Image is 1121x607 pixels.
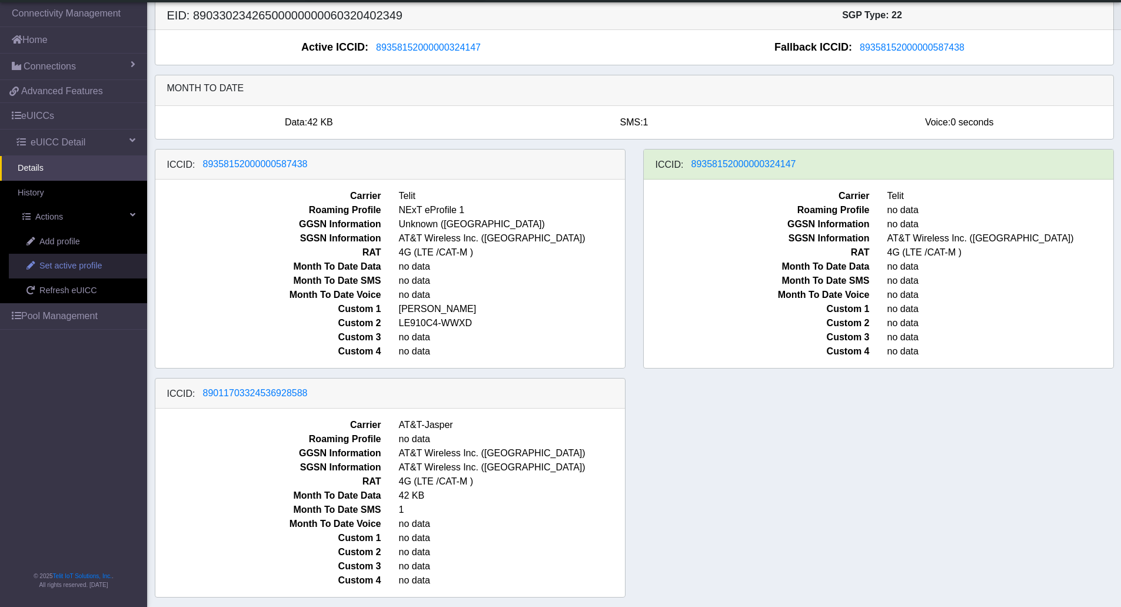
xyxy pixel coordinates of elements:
span: Custom 4 [147,573,390,588]
span: Carrier [147,418,390,432]
span: Custom 1 [147,531,390,545]
span: 42 KB [390,489,634,503]
span: 4G (LTE /CAT-M ) [390,246,634,260]
span: GGSN Information [147,446,390,460]
span: 42 KB [307,117,333,127]
span: Data: [285,117,307,127]
span: Voice: [925,117,951,127]
span: Add profile [39,235,80,248]
span: no data [390,573,634,588]
span: Month To Date Data [147,260,390,274]
span: AT&T Wireless Inc. ([GEOGRAPHIC_DATA]) [390,231,634,246]
span: Month To Date SMS [147,503,390,517]
span: LE910C4-WWXD [390,316,634,330]
a: Add profile [9,230,147,254]
span: no data [390,260,634,274]
h6: ICCID: [167,388,195,399]
span: SGSN Information [635,231,879,246]
span: [PERSON_NAME] [390,302,634,316]
span: RAT [635,246,879,260]
span: SGSN Information [147,231,390,246]
span: eUICC Detail [31,135,85,150]
span: no data [390,330,634,344]
span: 89358152000000587438 [203,159,308,169]
span: no data [390,288,634,302]
span: Telit [390,189,634,203]
span: Month To Date Data [147,489,390,503]
span: no data [390,432,634,446]
span: Custom 3 [147,559,390,573]
span: Month To Date SMS [635,274,879,288]
span: Roaming Profile [147,203,390,217]
span: Custom 4 [635,344,879,359]
span: Month To Date Data [635,260,879,274]
span: Roaming Profile [635,203,879,217]
span: Month To Date Voice [635,288,879,302]
button: 89358152000000324147 [368,40,488,55]
span: 89358152000000324147 [691,159,796,169]
span: 89358152000000587438 [860,42,964,52]
span: Advanced Features [21,84,103,98]
span: 0 seconds [950,117,993,127]
span: Month To Date Voice [147,288,390,302]
span: Refresh eUICC [39,284,97,297]
span: AT&T-Jasper [390,418,634,432]
span: no data [390,545,634,559]
span: Carrier [635,189,879,203]
a: Refresh eUICC [9,278,147,303]
button: 89011703324536928588 [195,386,315,401]
span: Custom 2 [147,316,390,330]
a: Telit IoT Solutions, Inc. [53,573,112,579]
h6: ICCID: [167,159,195,170]
span: GGSN Information [147,217,390,231]
button: 89358152000000324147 [684,157,804,172]
h6: Month to date [167,82,1102,94]
span: no data [390,517,634,531]
span: NExT eProfile 1 [390,203,634,217]
span: Custom 4 [147,344,390,359]
span: no data [390,344,634,359]
span: 89358152000000324147 [376,42,481,52]
span: RAT [147,246,390,260]
span: no data [390,274,634,288]
span: Set active profile [39,260,102,273]
span: Custom 1 [147,302,390,316]
span: no data [390,559,634,573]
span: SGP Type: 22 [842,10,902,20]
span: Unknown ([GEOGRAPHIC_DATA]) [390,217,634,231]
a: eUICC Detail [5,130,147,155]
span: Roaming Profile [147,432,390,446]
span: SGSN Information [147,460,390,475]
span: Custom 2 [147,545,390,559]
span: 4G (LTE /CAT-M ) [390,475,634,489]
span: 1 [390,503,634,517]
span: 1 [643,117,648,127]
span: Carrier [147,189,390,203]
span: AT&T Wireless Inc. ([GEOGRAPHIC_DATA]) [390,460,634,475]
span: Actions [35,211,63,224]
h6: ICCID: [656,159,684,170]
span: 89011703324536928588 [203,388,308,398]
span: Custom 3 [635,330,879,344]
span: SMS: [620,117,643,127]
h5: EID: 89033023426500000000060320402349 [158,8,634,22]
a: Actions [5,205,147,230]
span: no data [390,531,634,545]
span: GGSN Information [635,217,879,231]
span: Connections [24,59,76,74]
span: Fallback ICCID: [774,39,852,55]
span: RAT [147,475,390,489]
span: Custom 2 [635,316,879,330]
span: Custom 3 [147,330,390,344]
span: Month To Date Voice [147,517,390,531]
span: Active ICCID: [301,39,368,55]
span: Custom 1 [635,302,879,316]
a: Set active profile [9,254,147,278]
button: 89358152000000587438 [852,40,972,55]
span: Month To Date SMS [147,274,390,288]
span: AT&T Wireless Inc. ([GEOGRAPHIC_DATA]) [390,446,634,460]
button: 89358152000000587438 [195,157,315,172]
